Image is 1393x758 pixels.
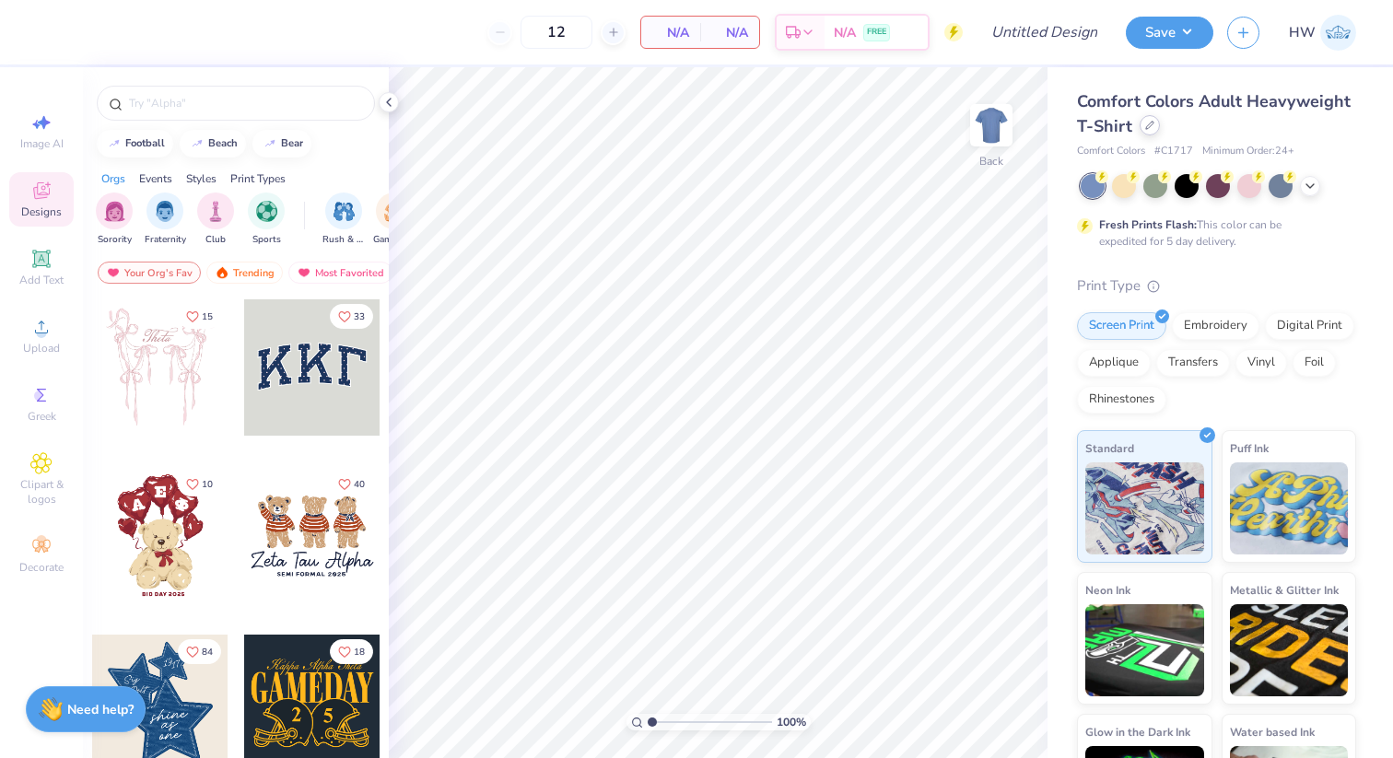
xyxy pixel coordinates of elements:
[1085,580,1130,600] span: Neon Ink
[1289,22,1316,43] span: HW
[21,204,62,219] span: Designs
[197,192,234,247] div: filter for Club
[256,201,277,222] img: Sports Image
[1230,438,1269,458] span: Puff Ink
[97,130,173,157] button: football
[98,233,132,247] span: Sorority
[28,409,56,424] span: Greek
[297,266,311,279] img: most_fav.gif
[373,192,416,247] button: filter button
[104,201,125,222] img: Sorority Image
[178,304,221,329] button: Like
[1085,438,1134,458] span: Standard
[19,273,64,287] span: Add Text
[322,233,365,247] span: Rush & Bid
[206,262,283,284] div: Trending
[1085,462,1204,554] img: Standard
[521,16,592,49] input: – –
[322,192,365,247] div: filter for Rush & Bid
[354,647,365,657] span: 18
[1077,312,1166,340] div: Screen Print
[208,138,238,148] div: beach
[202,480,213,489] span: 10
[180,130,246,157] button: beach
[1230,722,1315,741] span: Water based Ink
[322,192,365,247] button: filter button
[1235,349,1287,377] div: Vinyl
[1156,349,1230,377] div: Transfers
[98,262,201,284] div: Your Org's Fav
[145,192,186,247] div: filter for Fraternity
[178,639,221,664] button: Like
[248,192,285,247] button: filter button
[652,23,689,42] span: N/A
[1154,144,1193,159] span: # C1717
[155,201,175,222] img: Fraternity Image
[979,153,1003,169] div: Back
[330,304,373,329] button: Like
[334,201,355,222] img: Rush & Bid Image
[354,480,365,489] span: 40
[1077,90,1351,137] span: Comfort Colors Adult Heavyweight T-Shirt
[9,477,74,507] span: Clipart & logos
[1099,216,1326,250] div: This color can be expedited for 5 day delivery.
[67,701,134,718] strong: Need help?
[19,560,64,575] span: Decorate
[330,472,373,496] button: Like
[867,26,886,39] span: FREE
[252,130,311,157] button: bear
[1320,15,1356,51] img: Hannah Wang
[23,341,60,356] span: Upload
[1289,15,1356,51] a: HW
[777,714,806,730] span: 100 %
[1085,604,1204,696] img: Neon Ink
[96,192,133,247] div: filter for Sorority
[373,192,416,247] div: filter for Game Day
[1293,349,1336,377] div: Foil
[96,192,133,247] button: filter button
[373,233,416,247] span: Game Day
[288,262,392,284] div: Most Favorited
[263,138,277,149] img: trend_line.gif
[190,138,205,149] img: trend_line.gif
[178,472,221,496] button: Like
[248,192,285,247] div: filter for Sports
[125,138,165,148] div: football
[330,639,373,664] button: Like
[354,312,365,321] span: 33
[205,201,226,222] img: Club Image
[834,23,856,42] span: N/A
[139,170,172,187] div: Events
[127,94,363,112] input: Try "Alpha"
[1126,17,1213,49] button: Save
[101,170,125,187] div: Orgs
[1077,275,1356,297] div: Print Type
[186,170,217,187] div: Styles
[1230,462,1349,554] img: Puff Ink
[1230,580,1339,600] span: Metallic & Glitter Ink
[145,233,186,247] span: Fraternity
[384,201,405,222] img: Game Day Image
[281,138,303,148] div: bear
[1099,217,1197,232] strong: Fresh Prints Flash:
[205,233,226,247] span: Club
[252,233,281,247] span: Sports
[1230,604,1349,696] img: Metallic & Glitter Ink
[1202,144,1294,159] span: Minimum Order: 24 +
[1172,312,1259,340] div: Embroidery
[202,647,213,657] span: 84
[20,136,64,151] span: Image AI
[106,266,121,279] img: most_fav.gif
[973,107,1010,144] img: Back
[711,23,748,42] span: N/A
[145,192,186,247] button: filter button
[1077,386,1166,414] div: Rhinestones
[1265,312,1354,340] div: Digital Print
[107,138,122,149] img: trend_line.gif
[1077,349,1151,377] div: Applique
[215,266,229,279] img: trending.gif
[1085,722,1190,741] span: Glow in the Dark Ink
[1077,144,1145,159] span: Comfort Colors
[230,170,286,187] div: Print Types
[977,14,1112,51] input: Untitled Design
